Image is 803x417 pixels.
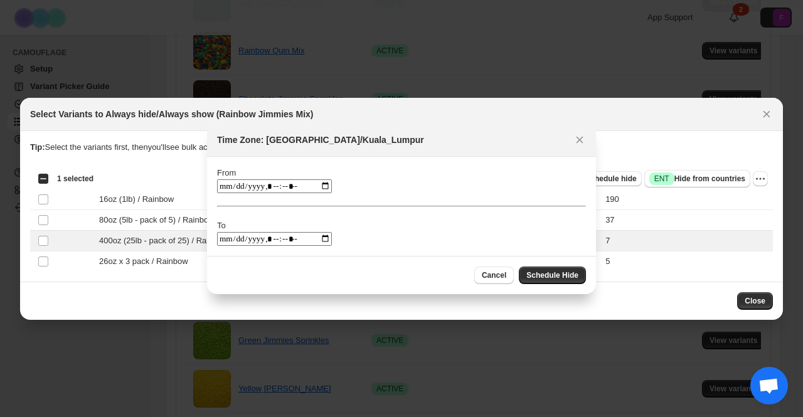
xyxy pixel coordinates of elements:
span: 80oz (5lb - pack of 5) / Rainbow [99,214,221,226]
button: SuccessENTHide from countries [644,170,750,187]
span: Schedule hide [585,174,636,184]
span: Hide from countries [649,172,745,185]
label: From [217,168,236,177]
p: Select the variants first, then you'll see bulk action buttons [30,141,773,154]
label: To [217,221,226,230]
span: Schedule Hide [526,270,578,280]
span: 400oz (25lb - pack of 25) / Rainbow [99,235,235,247]
span: 1 selected [57,174,93,184]
span: 26oz x 3 pack / Rainbow [99,255,194,268]
h2: Time Zone: [GEOGRAPHIC_DATA]/Kuala_Lumpur [217,134,424,146]
strong: Tip: [30,142,45,152]
button: Schedule Hide [519,267,586,284]
button: Close [758,105,775,123]
h2: Select Variants to Always hide/Always show (Rainbow Jimmies Mix) [30,108,314,120]
button: More actions [753,171,768,186]
button: Close [737,292,773,310]
td: 7 [602,230,773,251]
td: 190 [602,189,773,209]
span: 16oz (1lb) / Rainbow [99,193,181,206]
span: ENT [654,174,669,184]
span: Cancel [482,270,506,280]
span: Close [745,296,765,306]
button: Schedule hide [580,171,641,186]
td: 5 [602,251,773,272]
a: Open chat [750,367,788,404]
button: Close [571,131,588,149]
td: 37 [602,209,773,230]
button: Cancel [474,267,514,284]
